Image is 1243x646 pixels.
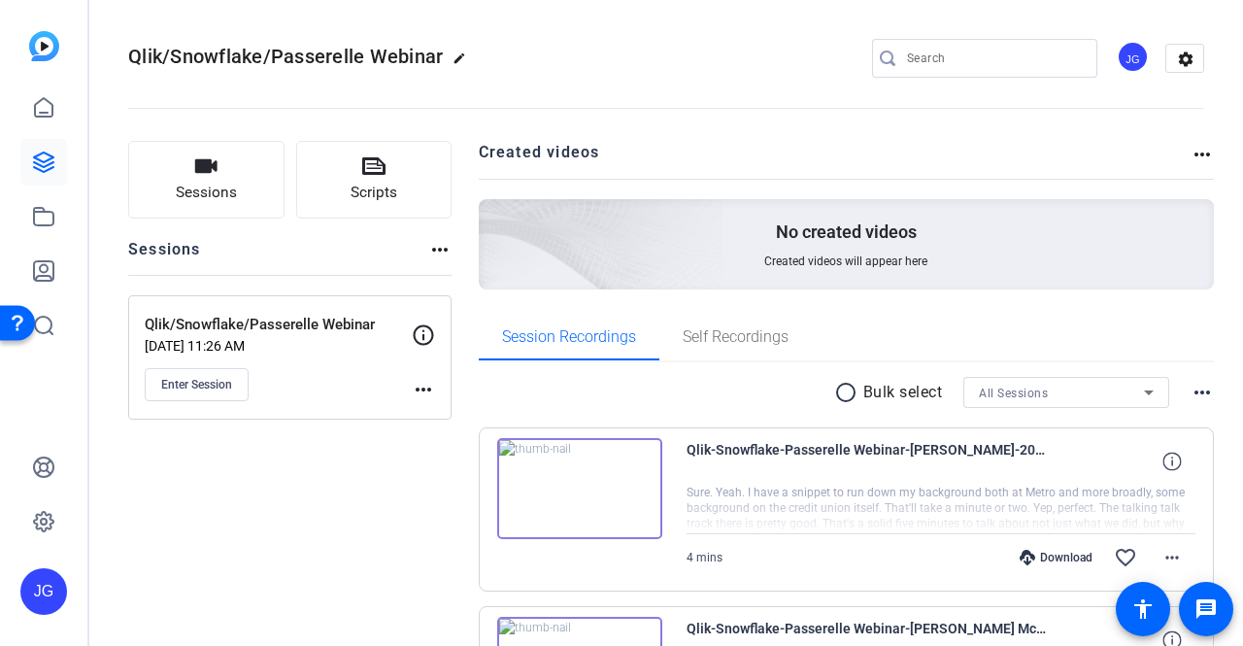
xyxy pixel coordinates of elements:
span: Self Recordings [683,329,789,345]
mat-icon: message [1194,597,1218,621]
mat-icon: radio_button_unchecked [834,381,863,404]
div: JG [20,568,67,615]
mat-icon: edit [453,51,476,75]
mat-icon: accessibility [1131,597,1155,621]
mat-icon: more_horiz [1191,143,1214,166]
span: All Sessions [979,387,1048,400]
span: Scripts [351,182,397,204]
h2: Sessions [128,238,201,275]
img: thumb-nail [497,438,662,539]
p: [DATE] 11:26 AM [145,338,412,354]
mat-icon: more_horiz [1191,381,1214,404]
h2: Created videos [479,141,1192,179]
span: Enter Session [161,377,232,392]
mat-icon: settings [1166,45,1205,74]
img: blue-gradient.svg [29,31,59,61]
ngx-avatar: Jeff Grettler [1117,41,1151,75]
span: Sessions [176,182,237,204]
mat-icon: more_horiz [428,238,452,261]
mat-icon: more_horiz [412,378,435,401]
button: Enter Session [145,368,249,401]
p: Bulk select [863,381,943,404]
button: Sessions [128,141,285,219]
div: JG [1117,41,1149,73]
input: Search [907,47,1082,70]
mat-icon: favorite_border [1114,546,1137,569]
img: Creted videos background [261,7,724,428]
span: Created videos will appear here [764,254,927,269]
mat-icon: more_horiz [1160,546,1184,569]
span: Qlik-Snowflake-Passerelle Webinar-[PERSON_NAME]-2025-10-02-13-03-44-082-6 [687,438,1046,485]
p: Qlik/Snowflake/Passerelle Webinar [145,314,412,336]
span: Session Recordings [502,329,636,345]
span: Qlik/Snowflake/Passerelle Webinar [128,45,443,68]
p: No created videos [776,221,917,244]
div: Download [1010,550,1102,565]
button: Scripts [296,141,453,219]
span: 4 mins [687,551,722,564]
